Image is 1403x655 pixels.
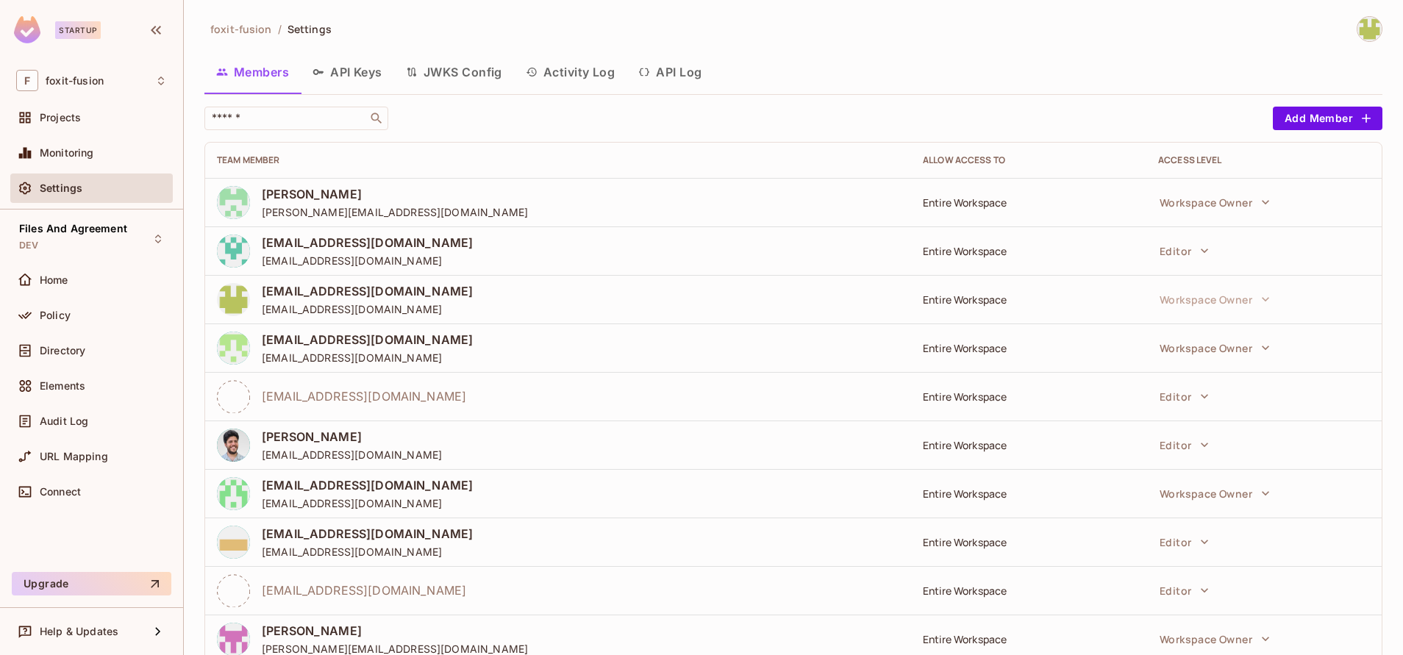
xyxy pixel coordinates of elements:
[204,54,301,90] button: Members
[40,486,81,498] span: Connect
[217,332,250,365] img: 209598156
[46,75,104,87] span: Workspace: foxit-fusion
[40,147,94,159] span: Monitoring
[40,345,85,357] span: Directory
[923,487,1135,501] div: Entire Workspace
[1152,333,1277,362] button: Workspace Owner
[40,274,68,286] span: Home
[288,22,332,36] span: Settings
[923,154,1135,166] div: Allow Access to
[1357,17,1382,41] img: girija_dwivedi@foxitsoftware.com
[217,477,250,510] img: 202745415
[14,16,40,43] img: SReyMgAAAABJRU5ErkJggg==
[40,112,81,124] span: Projects
[1273,107,1382,130] button: Add Member
[217,154,899,166] div: Team Member
[1152,624,1277,654] button: Workspace Owner
[1158,154,1370,166] div: Access Level
[40,309,71,321] span: Policy
[1152,576,1216,605] button: Editor
[19,223,127,235] span: Files And Agreement
[394,54,514,90] button: JWKS Config
[1152,236,1216,265] button: Editor
[262,302,473,316] span: [EMAIL_ADDRESS][DOMAIN_NAME]
[262,351,473,365] span: [EMAIL_ADDRESS][DOMAIN_NAME]
[262,254,473,268] span: [EMAIL_ADDRESS][DOMAIN_NAME]
[923,341,1135,355] div: Entire Workspace
[1152,382,1216,411] button: Editor
[923,584,1135,598] div: Entire Workspace
[262,388,466,404] span: [EMAIL_ADDRESS][DOMAIN_NAME]
[217,283,250,316] img: 209579611
[40,415,88,427] span: Audit Log
[210,22,272,36] span: foxit-fusion
[40,182,82,194] span: Settings
[262,283,473,299] span: [EMAIL_ADDRESS][DOMAIN_NAME]
[626,54,713,90] button: API Log
[262,429,442,445] span: [PERSON_NAME]
[40,451,108,462] span: URL Mapping
[217,429,250,462] img: 42164027
[1152,479,1277,508] button: Workspace Owner
[12,572,171,595] button: Upgrade
[514,54,627,90] button: Activity Log
[1152,430,1216,459] button: Editor
[262,448,442,462] span: [EMAIL_ADDRESS][DOMAIN_NAME]
[923,196,1135,210] div: Entire Workspace
[262,496,473,510] span: [EMAIL_ADDRESS][DOMAIN_NAME]
[262,526,473,542] span: [EMAIL_ADDRESS][DOMAIN_NAME]
[1152,527,1216,556] button: Editor
[923,390,1135,404] div: Entire Workspace
[40,626,118,637] span: Help & Updates
[262,205,528,219] span: [PERSON_NAME][EMAIL_ADDRESS][DOMAIN_NAME]
[262,623,528,639] span: [PERSON_NAME]
[262,582,466,598] span: [EMAIL_ADDRESS][DOMAIN_NAME]
[217,186,250,219] img: 180664696
[923,438,1135,452] div: Entire Workspace
[40,380,85,392] span: Elements
[262,186,528,202] span: [PERSON_NAME]
[55,21,101,39] div: Startup
[262,477,473,493] span: [EMAIL_ADDRESS][DOMAIN_NAME]
[1152,284,1277,314] button: Workspace Owner
[923,632,1135,646] div: Entire Workspace
[301,54,394,90] button: API Keys
[262,545,473,559] span: [EMAIL_ADDRESS][DOMAIN_NAME]
[923,535,1135,549] div: Entire Workspace
[278,22,282,36] li: /
[217,235,250,268] img: 219682869
[19,240,38,251] span: DEV
[262,235,473,251] span: [EMAIL_ADDRESS][DOMAIN_NAME]
[16,70,38,91] span: F
[1152,187,1277,217] button: Workspace Owner
[217,526,250,559] img: 193456264
[262,332,473,348] span: [EMAIL_ADDRESS][DOMAIN_NAME]
[923,244,1135,258] div: Entire Workspace
[923,293,1135,307] div: Entire Workspace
